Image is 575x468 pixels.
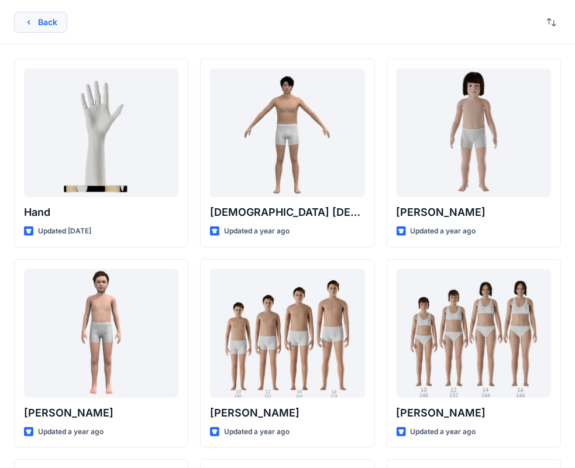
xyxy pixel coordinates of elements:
p: Updated [DATE] [38,225,91,238]
p: [PERSON_NAME] [397,405,551,421]
p: Updated a year ago [224,225,290,238]
p: Updated a year ago [411,426,476,438]
p: Updated a year ago [411,225,476,238]
p: [DEMOGRAPHIC_DATA] [DEMOGRAPHIC_DATA] [210,204,364,221]
p: Hand [24,204,178,221]
a: Emil [24,269,178,398]
a: Hand [24,68,178,197]
p: [PERSON_NAME] [210,405,364,421]
a: Male Asian [210,68,364,197]
p: [PERSON_NAME] [397,204,551,221]
a: Brandon [210,269,364,398]
p: [PERSON_NAME] [24,405,178,421]
button: Back [14,12,67,33]
p: Updated a year ago [38,426,104,438]
a: Brenda [397,269,551,398]
a: Charlie [397,68,551,197]
p: Updated a year ago [224,426,290,438]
